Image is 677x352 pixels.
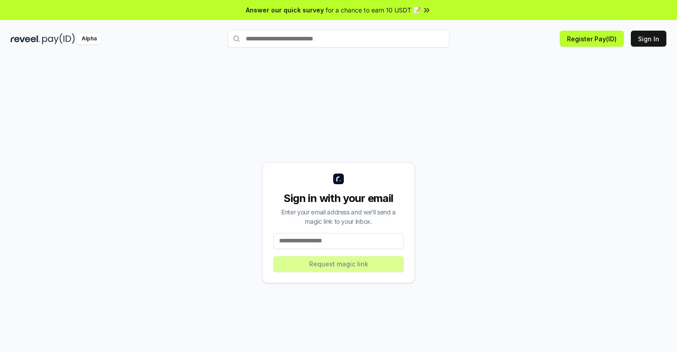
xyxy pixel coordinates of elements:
button: Sign In [631,31,666,47]
img: logo_small [333,174,344,184]
span: Answer our quick survey [246,5,324,15]
div: Enter your email address and we’ll send a magic link to your inbox. [273,207,404,226]
button: Register Pay(ID) [560,31,624,47]
img: reveel_dark [11,33,40,44]
img: pay_id [42,33,75,44]
div: Sign in with your email [273,191,404,206]
div: Alpha [77,33,102,44]
span: for a chance to earn 10 USDT 📝 [326,5,421,15]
